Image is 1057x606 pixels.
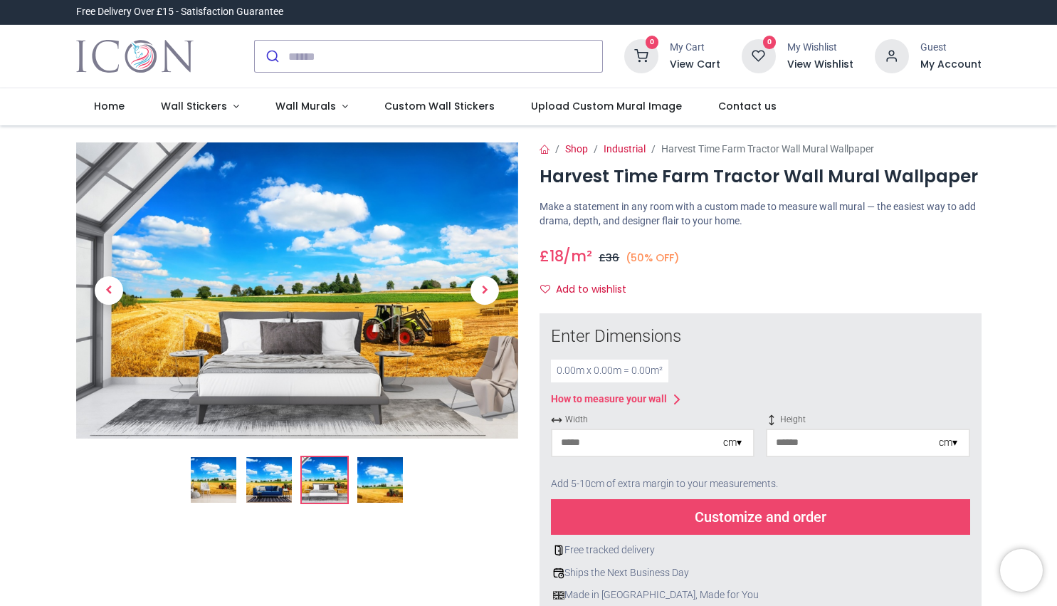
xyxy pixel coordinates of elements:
div: Enter Dimensions [551,325,970,349]
div: Ships the Next Business Day [551,566,970,580]
span: Width [551,414,755,426]
div: How to measure your wall [551,392,667,407]
img: WS-50281-04 [357,457,403,503]
a: View Cart [670,58,720,72]
a: Industrial [604,143,646,155]
span: 36 [606,251,619,265]
div: 0.00 m x 0.00 m = 0.00 m² [551,360,668,382]
span: Upload Custom Mural Image [531,99,682,113]
div: Guest [920,41,982,55]
span: /m² [563,246,592,266]
button: Add to wishlistAdd to wishlist [540,278,638,302]
span: Home [94,99,125,113]
span: Custom Wall Stickers [384,99,495,113]
a: Wall Murals [257,88,366,125]
a: 0 [624,50,658,61]
span: Harvest Time Farm Tractor Wall Mural Wallpaper [661,143,874,155]
sup: 0 [646,36,659,49]
span: Wall Stickers [161,99,227,113]
img: WS-50281-03 [76,142,518,439]
a: My Account [920,58,982,72]
sup: 0 [763,36,777,49]
div: My Wishlist [787,41,853,55]
span: Contact us [718,99,777,113]
img: WS-50281-02 [246,457,292,503]
a: Shop [565,143,588,155]
span: Next [470,276,499,305]
a: Previous [76,187,142,394]
small: (50% OFF) [626,251,680,266]
div: Made in [GEOGRAPHIC_DATA], Made for You [551,588,970,602]
span: £ [540,246,564,266]
div: Free tracked delivery [551,543,970,558]
a: Next [451,187,517,394]
i: Add to wishlist [540,284,550,294]
a: View Wishlist [787,58,853,72]
div: My Cart [670,41,720,55]
img: Harvest Time Farm Tractor Wall Mural Wallpaper [191,457,236,503]
span: Height [766,414,970,426]
img: WS-50281-03 [302,457,347,503]
span: £ [599,251,619,265]
h1: Harvest Time Farm Tractor Wall Mural Wallpaper [540,164,982,189]
button: Submit [255,41,288,72]
div: Customize and order [551,499,970,535]
div: cm ▾ [723,436,742,450]
div: Add 5-10cm of extra margin to your measurements. [551,469,970,500]
div: cm ▾ [939,436,957,450]
a: Logo of Icon Wall Stickers [76,36,194,76]
a: Wall Stickers [143,88,258,125]
iframe: Customer reviews powered by Trustpilot [683,5,982,19]
img: Icon Wall Stickers [76,36,194,76]
a: 0 [742,50,776,61]
span: 18 [549,246,564,266]
p: Make a statement in any room with a custom made to measure wall mural — the easiest way to add dr... [540,200,982,228]
div: Free Delivery Over £15 - Satisfaction Guarantee [76,5,283,19]
span: Previous [95,276,123,305]
span: Wall Murals [275,99,336,113]
img: uk [553,590,564,601]
iframe: Brevo live chat [1000,549,1043,592]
